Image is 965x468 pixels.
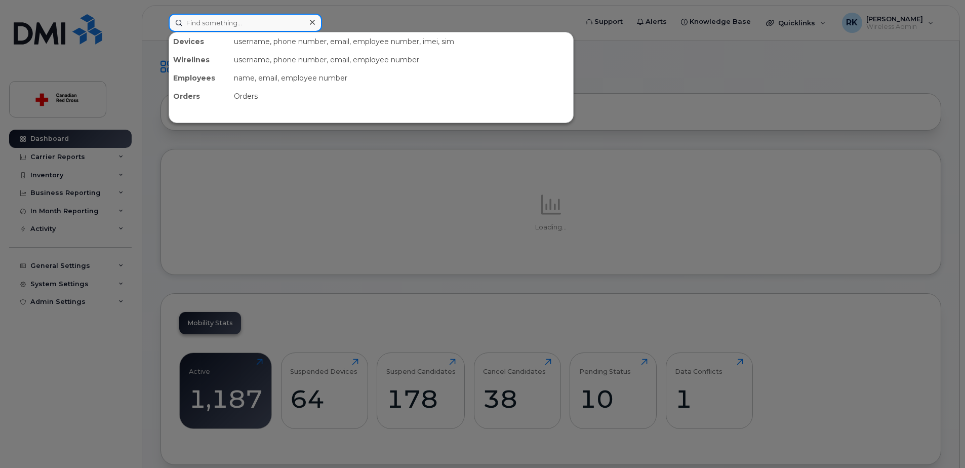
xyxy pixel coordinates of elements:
[169,32,230,51] div: Devices
[169,87,230,105] div: Orders
[230,69,573,87] div: name, email, employee number
[230,87,573,105] div: Orders
[169,51,230,69] div: Wirelines
[230,51,573,69] div: username, phone number, email, employee number
[169,69,230,87] div: Employees
[230,32,573,51] div: username, phone number, email, employee number, imei, sim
